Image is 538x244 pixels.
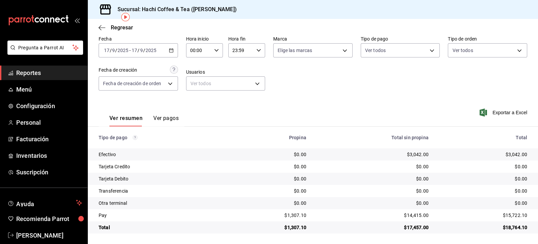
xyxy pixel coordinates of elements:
[365,47,386,54] span: Ver todos
[16,118,82,127] span: Personal
[117,48,129,53] input: ----
[439,212,527,219] div: $15,722.10
[16,151,82,160] span: Inventarios
[317,212,429,219] div: $14,415.00
[234,135,306,140] div: Propina
[111,24,133,31] span: Regresar
[143,48,145,53] span: /
[448,36,527,41] label: Tipo de orden
[109,115,179,126] div: navigation tabs
[16,214,82,223] span: Recomienda Parrot
[131,48,137,53] input: --
[278,47,312,54] span: Elige las marcas
[234,151,306,158] div: $0.00
[104,48,110,53] input: --
[99,200,223,206] div: Otra terminal
[137,48,139,53] span: /
[133,135,137,140] svg: Los pagos realizados con Pay y otras terminales son montos brutos.
[439,175,527,182] div: $0.00
[115,48,117,53] span: /
[99,175,223,182] div: Tarjeta Debito
[16,135,82,144] span: Facturación
[186,36,223,41] label: Hora inicio
[439,224,527,231] div: $18,764.10
[16,68,82,77] span: Reportes
[234,188,306,194] div: $0.00
[234,200,306,206] div: $0.00
[16,85,82,94] span: Menú
[317,163,429,170] div: $0.00
[153,115,179,126] button: Ver pagos
[99,188,223,194] div: Transferencia
[234,175,306,182] div: $0.00
[317,151,429,158] div: $3,042.00
[112,48,115,53] input: --
[16,231,82,240] span: [PERSON_NAME]
[99,151,223,158] div: Efectivo
[99,163,223,170] div: Tarjeta Credito
[129,48,131,53] span: -
[112,5,237,14] h3: Sucursal: Hachi Coffee & Tea ([PERSON_NAME])
[16,101,82,111] span: Configuración
[317,188,429,194] div: $0.00
[121,13,130,21] img: Tooltip marker
[452,47,473,54] span: Ver todos
[228,36,265,41] label: Hora fin
[439,188,527,194] div: $0.00
[234,212,306,219] div: $1,307.10
[234,163,306,170] div: $0.00
[16,168,82,177] span: Suscripción
[99,212,223,219] div: Pay
[109,115,143,126] button: Ver resumen
[273,36,353,41] label: Marca
[103,80,161,87] span: Fecha de creación de orden
[110,48,112,53] span: /
[439,151,527,158] div: $3,042.00
[439,135,527,140] div: Total
[439,163,527,170] div: $0.00
[481,108,527,117] button: Exportar a Excel
[74,18,80,23] button: open_drawer_menu
[7,41,83,55] button: Pregunta a Parrot AI
[317,200,429,206] div: $0.00
[140,48,143,53] input: --
[99,36,178,41] label: Fecha
[145,48,157,53] input: ----
[99,224,223,231] div: Total
[186,76,265,91] div: Ver todos
[186,70,265,74] label: Usuarios
[5,49,83,56] a: Pregunta a Parrot AI
[234,224,306,231] div: $1,307.10
[99,24,133,31] button: Regresar
[317,135,429,140] div: Total sin propina
[317,175,429,182] div: $0.00
[439,200,527,206] div: $0.00
[18,44,73,51] span: Pregunta a Parrot AI
[99,135,223,140] div: Tipo de pago
[16,199,73,207] span: Ayuda
[317,224,429,231] div: $17,457.00
[99,67,137,74] div: Fecha de creación
[361,36,440,41] label: Tipo de pago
